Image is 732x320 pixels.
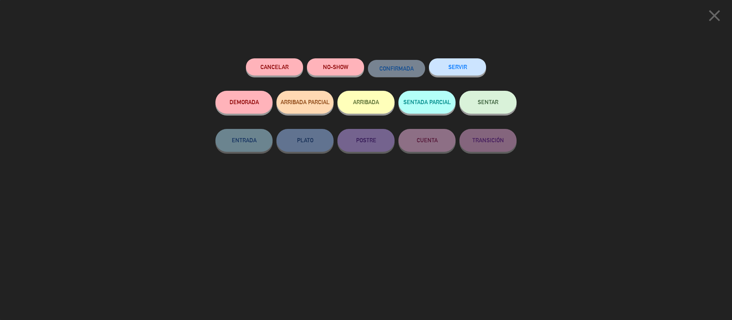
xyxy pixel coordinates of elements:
[459,91,517,114] button: SENTAR
[281,99,330,105] span: ARRIBADA PARCIAL
[703,6,726,28] button: close
[337,129,395,152] button: POSTRE
[429,58,486,76] button: SERVIR
[368,60,425,77] button: CONFIRMADA
[459,129,517,152] button: TRANSICIÓN
[705,6,724,25] i: close
[215,129,273,152] button: ENTRADA
[307,58,364,76] button: NO-SHOW
[215,91,273,114] button: DEMORADA
[246,58,303,76] button: Cancelar
[398,129,456,152] button: CUENTA
[398,91,456,114] button: SENTADA PARCIAL
[478,99,498,105] span: SENTAR
[337,91,395,114] button: ARRIBADA
[379,65,414,72] span: CONFIRMADA
[276,91,334,114] button: ARRIBADA PARCIAL
[276,129,334,152] button: PLATO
